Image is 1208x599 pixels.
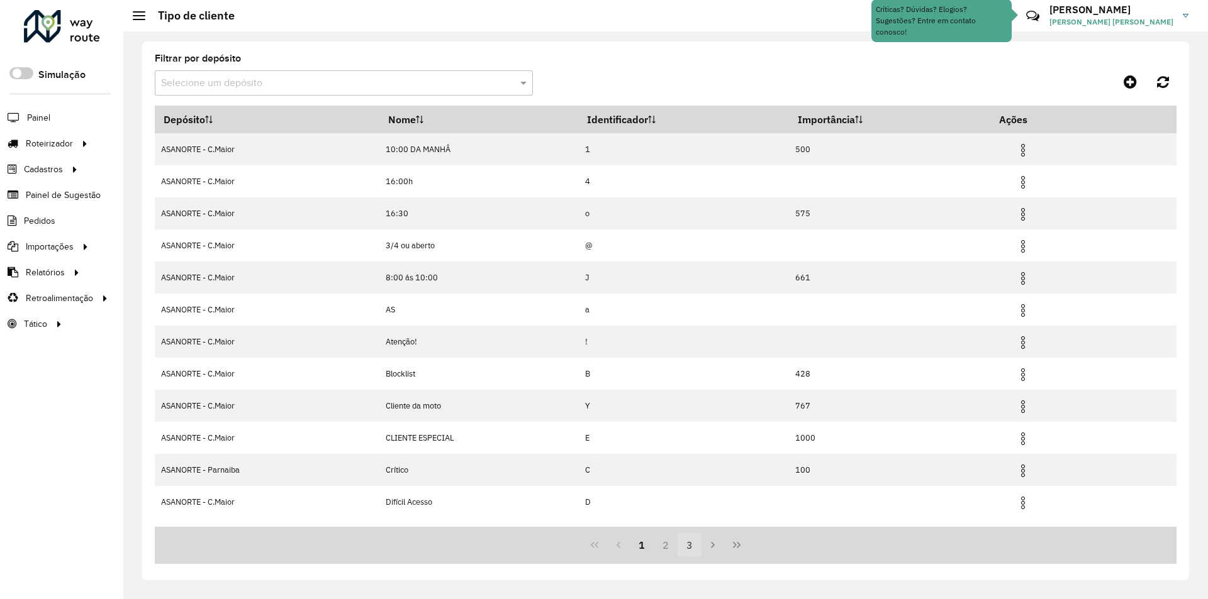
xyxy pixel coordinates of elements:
[38,67,86,82] label: Simulação
[578,133,789,165] td: 1
[27,111,50,124] span: Painel
[678,533,702,557] button: 3
[990,106,1066,133] th: Ações
[26,240,74,253] span: Importações
[155,486,379,518] td: ASANORTE - C.Maior
[1049,4,1173,16] h3: [PERSON_NAME]
[379,422,578,454] td: CLIENTE ESPECIAL
[155,197,379,229] td: ASANORTE - C.Maior
[26,292,93,305] span: Retroalimentação
[725,533,749,557] button: Last Page
[155,422,379,454] td: ASANORTE - C.Maior
[702,533,725,557] button: Next Page
[379,106,578,133] th: Nome
[155,165,379,197] td: ASANORTE - C.Maior
[155,294,379,326] td: ASANORTE - C.Maior
[379,197,578,229] td: 16:30
[789,390,990,422] td: 767
[789,261,990,294] td: 661
[379,133,578,165] td: 10:00 DA MANHÂ
[155,261,379,294] td: ASANORTE - C.Maior
[26,266,65,279] span: Relatórios
[578,106,789,133] th: Identificador
[654,533,678,557] button: 2
[789,422,990,454] td: 1000
[578,454,789,486] td: C
[379,261,578,294] td: 8:00 ás 10:00
[578,422,789,454] td: E
[630,533,654,557] button: 1
[24,214,55,228] span: Pedidos
[379,229,578,261] td: 3/4 ou aberto
[578,197,789,229] td: o
[578,358,789,390] td: B
[155,106,379,133] th: Depósito
[155,229,379,261] td: ASANORTE - C.Maior
[578,390,789,422] td: Y
[379,294,578,326] td: AS
[145,9,235,23] h2: Tipo de cliente
[789,133,990,165] td: 500
[155,51,241,66] label: Filtrar por depósito
[379,165,578,197] td: 16:00h
[24,163,63,176] span: Cadastros
[789,197,990,229] td: 575
[155,326,379,358] td: ASANORTE - C.Maior
[379,358,578,390] td: Blocklist
[578,486,789,518] td: D
[379,326,578,358] td: Atenção!
[24,317,47,331] span: Tático
[789,358,990,390] td: 428
[578,294,789,326] td: a
[578,326,789,358] td: !
[379,454,578,486] td: Crítico
[26,189,101,202] span: Painel de Sugestão
[155,133,379,165] td: ASANORTE - C.Maior
[1019,3,1046,30] a: Contato Rápido
[789,454,990,486] td: 100
[1049,16,1173,28] span: [PERSON_NAME] [PERSON_NAME]
[155,454,379,486] td: ASANORTE - Parnaiba
[155,358,379,390] td: ASANORTE - C.Maior
[789,106,990,133] th: Importância
[26,137,73,150] span: Roteirizador
[379,390,578,422] td: Cliente da moto
[578,261,789,294] td: J
[155,390,379,422] td: ASANORTE - C.Maior
[578,229,789,261] td: @
[578,165,789,197] td: 4
[379,486,578,518] td: Difícil Acesso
